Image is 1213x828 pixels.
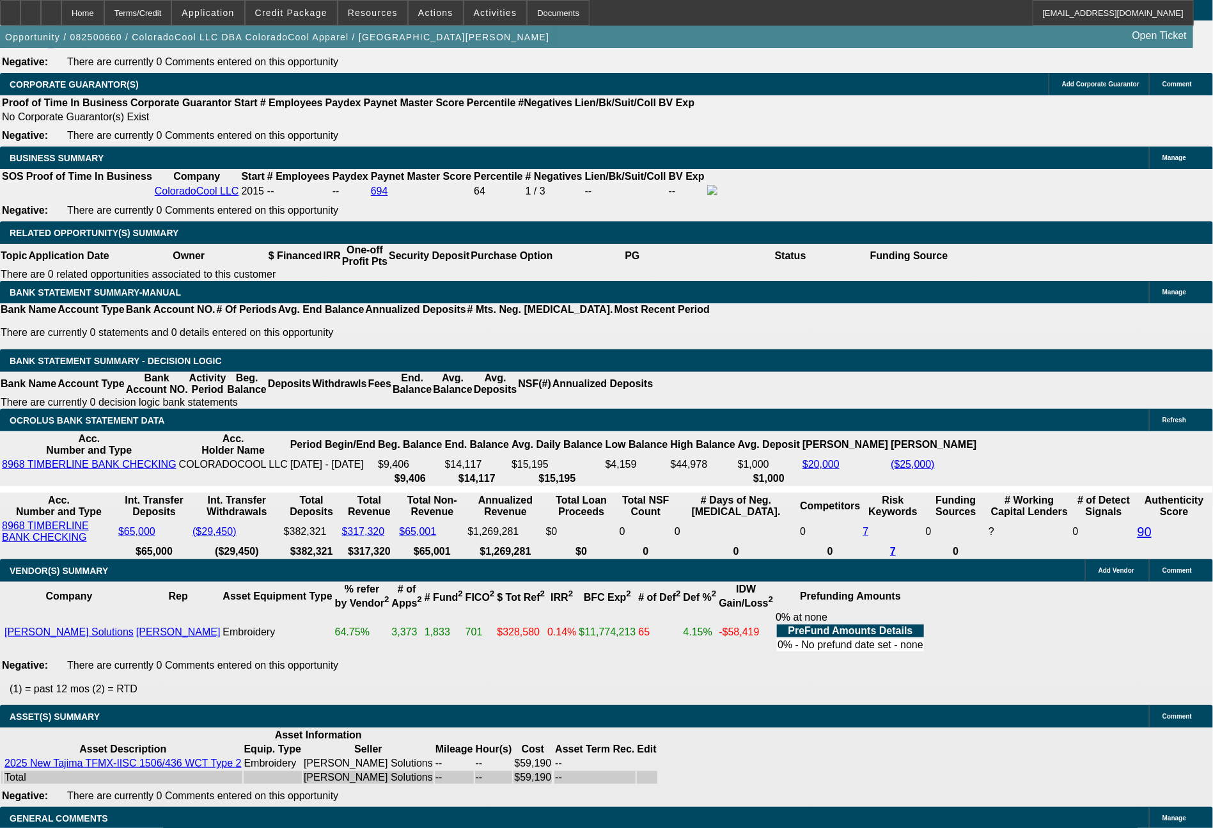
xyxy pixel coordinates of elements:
[303,757,434,770] td: [PERSON_NAME] Solutions
[118,494,191,518] th: Int. Transfer Deposits
[799,494,861,518] th: Competitors
[364,97,464,108] b: Paynet Master Score
[554,771,635,784] td: --
[719,584,773,609] b: IDW Gain/Loss
[223,591,332,601] b: Asset Equipment Type
[737,472,801,485] th: $1,000
[490,589,494,599] sup: 2
[476,744,512,754] b: Hour(s)
[4,626,134,637] a: [PERSON_NAME] Solutions
[619,494,673,518] th: Sum of the Total NSF Count and Total Overdraft Fee Count from Ocrolus
[712,589,716,599] sup: 2
[1138,525,1152,539] a: 90
[517,372,552,396] th: NSF(#)
[10,415,164,426] span: OCROLUS BANK STATEMENT DATA
[283,494,340,518] th: Total Deposits
[473,372,518,396] th: Avg. Deposits
[674,545,798,558] th: 0
[579,611,637,653] td: $11,774,213
[67,205,338,216] span: There are currently 0 Comments entered on this opportunity
[368,372,392,396] th: Fees
[863,494,924,518] th: Risk Keywords
[470,244,553,268] th: Purchase Option
[474,171,522,182] b: Percentile
[424,611,464,653] td: 1,833
[575,97,656,108] b: Lien/Bk/Suit/Coll
[870,244,949,268] th: Funding Source
[1127,25,1192,47] a: Open Ticket
[444,472,510,485] th: $14,117
[432,372,473,396] th: Avg. Balance
[2,130,48,141] b: Negative:
[244,757,302,770] td: Embroidery
[670,433,736,457] th: High Balance
[614,303,710,316] th: Most Recent Period
[241,184,265,198] td: 2015
[1,433,177,457] th: Acc. Number and Type
[584,592,631,603] b: BFC Exp
[464,1,527,25] button: Activities
[467,526,543,537] div: $1,269,281
[2,790,48,801] b: Negative:
[552,372,653,396] th: Annualized Deposits
[244,743,302,756] th: Equip. Type
[1137,494,1212,518] th: Authenticity Score
[260,97,323,108] b: # Employees
[769,595,773,605] sup: 2
[348,8,398,18] span: Resources
[354,744,382,754] b: Seller
[568,589,573,599] sup: 2
[67,130,338,141] span: There are currently 0 Comments entered on this opportunity
[474,8,517,18] span: Activities
[2,56,48,67] b: Negative:
[799,545,861,558] th: 0
[1162,815,1186,822] span: Manage
[192,526,237,537] a: ($29,450)
[683,611,717,653] td: 4.15%
[335,584,389,609] b: % refer by Vendor
[1162,154,1186,161] span: Manage
[4,758,242,768] a: 2025 New Tajima TFMX-IISC 1506/436 WCT Type 2
[712,244,870,268] th: Status
[467,494,544,518] th: Annualized Revenue
[377,472,442,485] th: $9,406
[325,97,361,108] b: Paydex
[890,433,977,457] th: [PERSON_NAME]
[605,433,669,457] th: Low Balance
[1,111,700,123] td: No Corporate Guarantor(s) Exist
[178,458,288,471] td: COLORADOCOOL LLC
[554,743,635,756] th: Asset Term Recommendation
[555,744,634,754] b: Asset Term Rec.
[545,494,618,518] th: Total Loan Proceeds
[334,611,390,653] td: 64.75%
[674,494,798,518] th: # Days of Neg. [MEDICAL_DATA].
[989,526,994,537] span: Refresh to pull Number of Working Capital Lenders
[545,520,618,544] td: $0
[467,545,544,558] th: $1,269,281
[283,520,340,544] td: $382,321
[458,589,462,599] sup: 2
[1,97,129,109] th: Proof of Time In Business
[684,592,717,603] b: Def %
[290,458,376,471] td: [DATE] - [DATE]
[275,729,362,740] b: Asset Information
[802,459,840,470] a: $20,000
[444,458,510,471] td: $14,117
[10,813,108,824] span: GENERAL COMMENTS
[511,458,604,471] td: $15,195
[475,757,513,770] td: --
[1,170,24,183] th: SOS
[45,591,92,601] b: Company
[474,186,522,197] div: 64
[341,545,398,558] th: $317,320
[178,433,288,457] th: Acc. Holder Name
[267,186,274,196] span: --
[341,494,398,518] th: Total Revenue
[182,8,234,18] span: Application
[67,660,338,671] span: There are currently 0 Comments entered on this opportunity
[364,303,466,316] th: Annualized Deposits
[638,611,682,653] td: 65
[511,433,604,457] th: Avg. Daily Balance
[891,459,935,470] a: ($25,000)
[392,584,422,609] b: # of Apps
